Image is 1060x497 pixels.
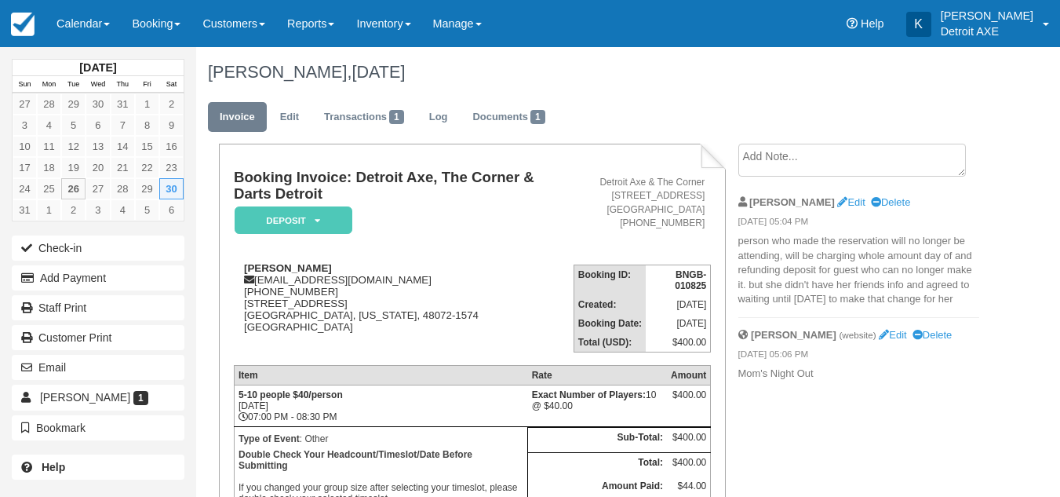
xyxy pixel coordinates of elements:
a: 18 [37,157,61,178]
a: Documents1 [461,102,556,133]
a: 6 [159,199,184,221]
a: Customer Print [12,325,184,350]
td: [DATE] 07:00 PM - 08:30 PM [234,386,527,427]
a: Delete [912,329,952,341]
i: Help [847,18,858,29]
button: Add Payment [12,265,184,291]
em: Deposit [235,206,352,234]
th: Booking Date: [574,314,646,333]
th: Thu [111,76,135,93]
a: 29 [61,93,86,115]
td: $400.00 [646,333,711,353]
div: [EMAIL_ADDRESS][DOMAIN_NAME] [PHONE_NUMBER] [STREET_ADDRESS] [GEOGRAPHIC_DATA], [US_STATE], 48072... [234,262,574,353]
th: Total: [528,452,667,477]
b: Help [42,461,65,473]
a: 27 [86,178,110,199]
p: [PERSON_NAME] [941,8,1033,24]
a: 3 [13,115,37,136]
th: Total (USD): [574,333,646,353]
p: Detroit AXE [941,24,1033,39]
strong: [PERSON_NAME] [244,262,332,274]
a: 17 [13,157,37,178]
a: 12 [61,136,86,157]
th: Booking ID: [574,265,646,295]
a: 10 [13,136,37,157]
a: 5 [61,115,86,136]
a: 24 [13,178,37,199]
span: 1 [389,110,404,124]
em: [DATE] 05:04 PM [738,215,980,232]
a: 2 [159,93,184,115]
span: [PERSON_NAME] [40,391,130,404]
address: Detroit Axe & The Corner [STREET_ADDRESS] [GEOGRAPHIC_DATA] [PHONE_NUMBER] [580,176,705,230]
a: 27 [13,93,37,115]
button: Email [12,355,184,380]
th: Tue [61,76,86,93]
a: 1 [37,199,61,221]
a: 26 [61,178,86,199]
td: $400.00 [667,452,711,477]
a: Edit [879,329,906,341]
a: 30 [159,178,184,199]
a: 16 [159,136,184,157]
a: Transactions1 [312,102,416,133]
div: K [906,12,931,37]
a: Help [12,455,184,480]
span: [DATE] [352,62,405,82]
td: [DATE] [646,314,711,333]
th: Amount [667,366,711,386]
a: Edit [837,196,865,208]
a: 4 [111,199,135,221]
a: 28 [37,93,61,115]
h1: [PERSON_NAME], [208,63,979,82]
strong: Exact Number of Players [532,389,646,400]
th: Sun [13,76,37,93]
th: Rate [528,366,667,386]
a: Edit [268,102,311,133]
button: Check-in [12,236,184,261]
p: person who made the reservation will no longer be attending, will be charging whole amount day of... [738,234,980,307]
img: checkfront-main-nav-mini-logo.png [11,13,35,36]
th: Sub-Total: [528,428,667,452]
strong: [DATE] [79,61,116,74]
th: Item [234,366,527,386]
b: Double Check Your Headcount/Timeslot/Date Before Submitting [239,449,472,471]
a: 5 [135,199,159,221]
a: 13 [86,136,110,157]
a: 9 [159,115,184,136]
a: 7 [111,115,135,136]
a: 19 [61,157,86,178]
a: Log [417,102,460,133]
a: Delete [871,196,910,208]
td: 10 @ $40.00 [528,386,667,427]
strong: BNGB-010825 [675,269,706,291]
a: 21 [111,157,135,178]
a: 14 [111,136,135,157]
a: Deposit [234,206,347,235]
strong: [PERSON_NAME] [751,329,836,341]
a: 29 [135,178,159,199]
a: 28 [111,178,135,199]
a: 1 [135,93,159,115]
th: Fri [135,76,159,93]
small: (website) [839,330,876,340]
th: Sat [159,76,184,93]
a: 3 [86,199,110,221]
a: 25 [37,178,61,199]
a: Staff Print [12,295,184,320]
th: Created: [574,295,646,314]
td: [DATE] [646,295,711,314]
strong: Type of Event [239,433,300,444]
span: 1 [530,110,545,124]
th: Mon [37,76,61,93]
span: Help [861,17,884,30]
strong: 5-10 people $40/person [239,389,343,400]
a: 31 [111,93,135,115]
p: : Other [239,431,523,447]
a: 23 [159,157,184,178]
a: 11 [37,136,61,157]
a: 30 [86,93,110,115]
a: 31 [13,199,37,221]
span: 1 [133,391,148,405]
a: 4 [37,115,61,136]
